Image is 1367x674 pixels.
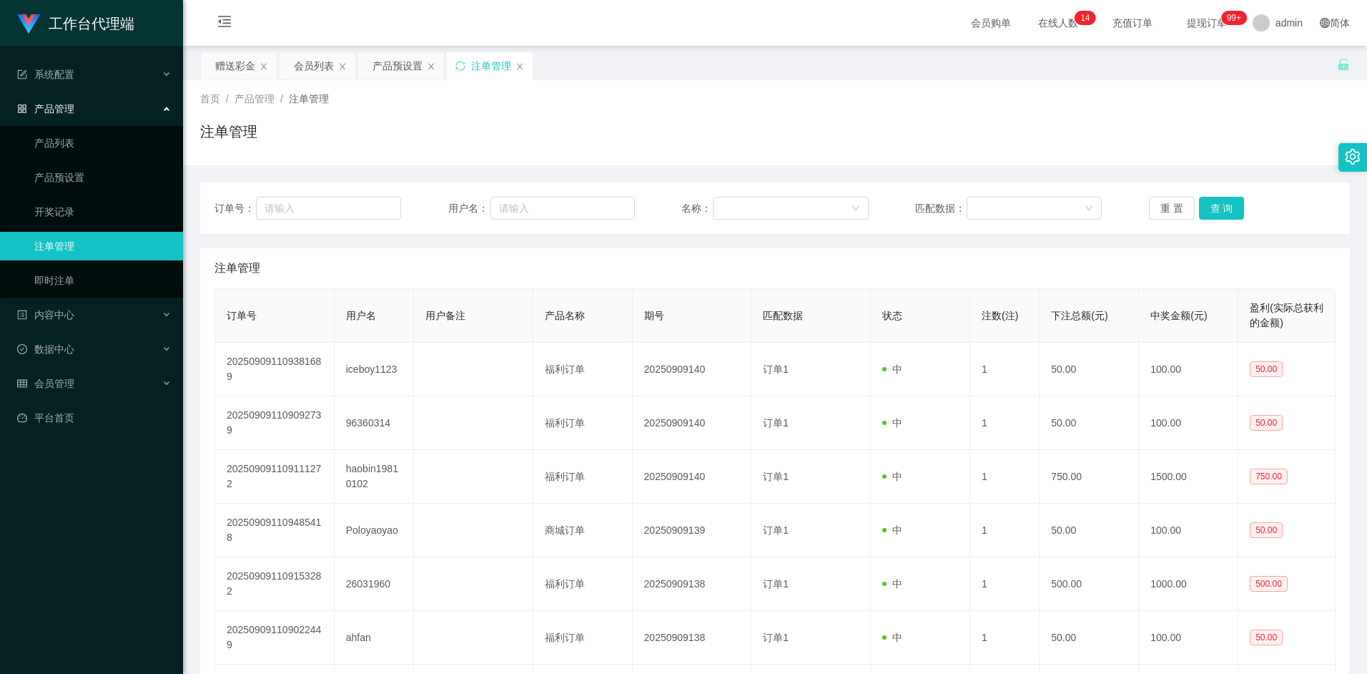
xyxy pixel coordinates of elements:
i: 图标: unlock [1337,58,1350,71]
td: ahfan [335,611,414,665]
td: 1 [970,504,1040,557]
i: 图标: check-circle-o [17,344,27,354]
td: 商城订单 [533,504,633,557]
span: 订单号： [214,201,256,216]
span: 用户备注 [425,310,465,321]
img: logo.9652507e.png [17,14,40,34]
span: 系统配置 [17,69,74,80]
span: 会员管理 [17,378,74,389]
span: 提现订单 [1180,18,1234,28]
span: 用户名 [346,310,376,321]
i: 图标: appstore-o [17,104,27,114]
span: 数据中心 [17,343,74,355]
div: 赠送彩金 [215,52,255,79]
span: 50.00 [1250,415,1283,431]
td: 1 [970,396,1040,450]
span: 中 [882,417,902,429]
span: 匹配数据： [915,201,967,216]
i: 图标: menu-fold [200,1,249,47]
span: 注数(注) [982,310,1018,321]
i: 图标: profile [17,310,27,320]
span: 订单1 [763,417,789,429]
span: 订单1 [763,632,789,643]
td: 1 [970,343,1040,396]
td: 500.00 [1040,557,1139,611]
td: 福利订单 [533,557,633,611]
button: 重 置 [1149,197,1195,220]
input: 请输入 [256,197,401,220]
td: 50.00 [1040,343,1139,396]
i: 图标: setting [1345,149,1361,165]
td: 100.00 [1139,343,1238,396]
span: 50.00 [1250,630,1283,645]
a: 产品预设置 [34,163,172,192]
td: 20250909140 [633,450,752,504]
td: 1 [970,450,1040,504]
td: 100.00 [1139,611,1238,665]
span: 充值订单 [1105,18,1160,28]
div: 会员列表 [294,52,334,79]
td: 202509091109022449 [215,611,335,665]
td: 20250909140 [633,396,752,450]
i: 图标: sync [455,61,465,71]
span: 订单1 [763,524,789,536]
i: 图标: down [852,204,860,214]
a: 注单管理 [34,232,172,260]
p: 4 [1085,11,1090,25]
span: 中 [882,471,902,482]
td: Poloyaoyao [335,504,414,557]
i: 图标: close [338,62,347,71]
span: 50.00 [1250,361,1283,377]
i: 图标: table [17,378,27,389]
td: 202509091109485418 [215,504,335,557]
td: 1500.00 [1139,450,1238,504]
span: 产品管理 [235,93,275,104]
i: 图标: close [427,62,435,71]
td: 福利订单 [533,343,633,396]
span: 产品管理 [17,103,74,114]
i: 图标: down [1085,204,1093,214]
div: 注单管理 [471,52,511,79]
td: haobin19810102 [335,450,414,504]
td: 20250909138 [633,557,752,611]
a: 即时注单 [34,266,172,295]
div: 产品预设置 [372,52,423,79]
td: 福利订单 [533,396,633,450]
td: 50.00 [1040,504,1139,557]
span: 中 [882,524,902,536]
td: 20250909138 [633,611,752,665]
td: 福利订单 [533,450,633,504]
span: / [226,93,229,104]
span: 50.00 [1250,522,1283,538]
i: 图标: form [17,69,27,79]
span: 盈利(实际总获利的金额) [1250,302,1323,328]
span: 中奖金额(元) [1150,310,1207,321]
span: 下注总额(元) [1051,310,1107,321]
span: 中 [882,632,902,643]
span: 状态 [882,310,902,321]
td: 96360314 [335,396,414,450]
td: 202509091109092739 [215,396,335,450]
span: 名称： [681,201,713,216]
a: 图标: dashboard平台首页 [17,404,172,432]
sup: 1115 [1221,11,1247,25]
span: 订单号 [227,310,257,321]
span: 内容中心 [17,309,74,321]
span: 订单1 [763,471,789,482]
i: 图标: close [515,62,524,71]
span: 订单1 [763,363,789,375]
td: 50.00 [1040,611,1139,665]
td: 100.00 [1139,396,1238,450]
a: 产品列表 [34,129,172,157]
td: iceboy1123 [335,343,414,396]
span: 订单1 [763,578,789,590]
a: 开奖记录 [34,197,172,226]
h1: 工作台代理端 [49,1,134,47]
button: 查 询 [1199,197,1245,220]
span: / [280,93,283,104]
span: 在线人数 [1031,18,1085,28]
p: 1 [1080,11,1085,25]
span: 中 [882,363,902,375]
span: 用户名： [448,201,491,216]
span: 匹配数据 [763,310,803,321]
